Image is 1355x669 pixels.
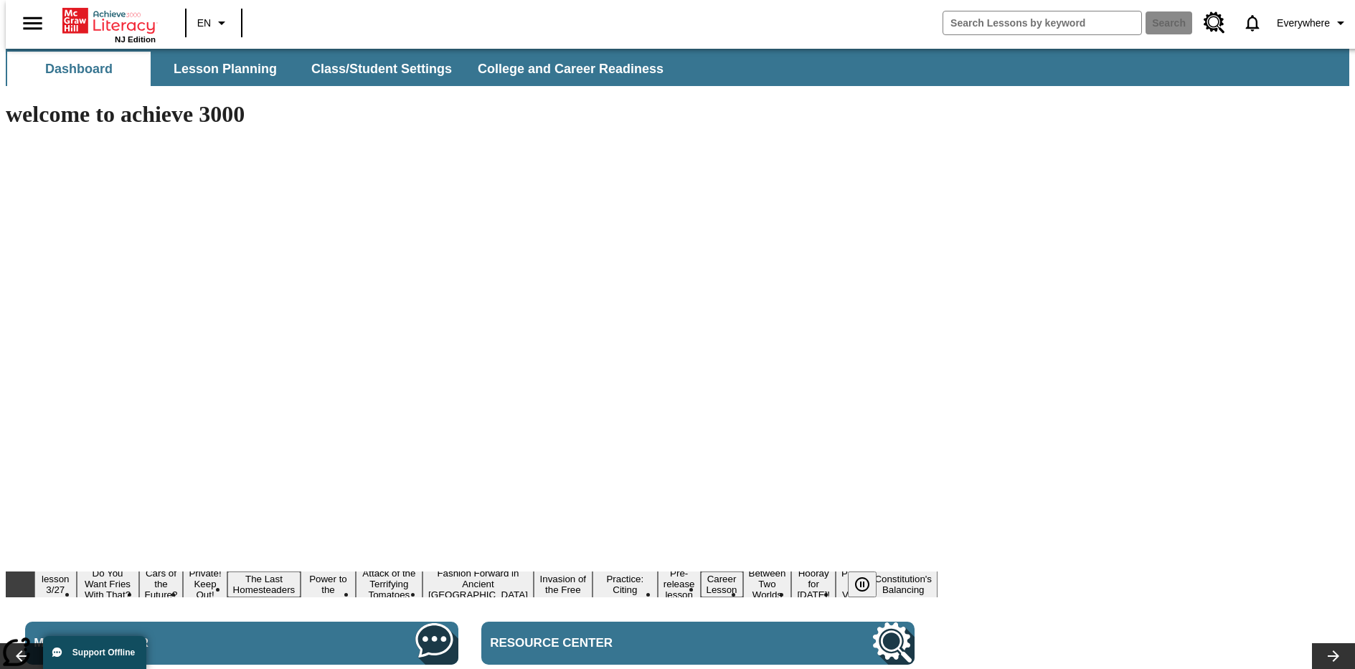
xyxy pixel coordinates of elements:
[658,566,701,602] button: Slide 11 Pre-release lesson
[701,571,743,597] button: Slide 12 Career Lesson
[592,561,658,608] button: Slide 10 Mixed Practice: Citing Evidence
[743,566,792,602] button: Slide 13 Between Two Worlds
[1271,10,1355,36] button: Profile/Settings
[6,49,1349,86] div: SubNavbar
[191,10,237,36] button: Language: EN, Select a language
[62,5,156,44] div: Home
[34,636,297,650] span: Message Center
[836,566,869,602] button: Slide 15 Point of View
[139,566,184,602] button: Slide 3 Cars of the Future?
[183,566,227,602] button: Slide 4 Private! Keep Out!
[1277,16,1330,31] span: Everywhere
[72,647,135,658] span: Support Offline
[1312,643,1355,669] button: Lesson carousel, Next
[154,52,297,86] button: Lesson Planning
[25,622,458,665] a: Message Center
[115,35,156,44] span: NJ Edition
[791,566,836,602] button: Slide 14 Hooray for Constitution Day!
[197,16,211,31] span: EN
[227,571,301,597] button: Slide 5 The Last Homesteaders
[481,622,915,665] a: Resource Center, Will open in new tab
[422,566,534,602] button: Slide 8 Fashion Forward in Ancient Rome
[43,636,146,669] button: Support Offline
[6,52,676,86] div: SubNavbar
[534,561,592,608] button: Slide 9 The Invasion of the Free CD
[1234,4,1271,42] a: Notifications
[848,571,891,597] div: Pause
[11,2,54,44] button: Open side menu
[77,566,139,602] button: Slide 2 Do You Want Fries With That?
[943,11,1141,34] input: search field
[1195,4,1234,42] a: Resource Center, Will open in new tab
[34,561,77,608] button: Slide 1 Test lesson 3/27 en
[7,52,151,86] button: Dashboard
[356,566,422,602] button: Slide 7 Attack of the Terrifying Tomatoes
[300,52,463,86] button: Class/Student Settings
[490,636,753,650] span: Resource Center
[869,561,938,608] button: Slide 16 The Constitution's Balancing Act
[62,6,156,35] a: Home
[301,561,355,608] button: Slide 6 Solar Power to the People
[848,571,877,597] button: Pause
[6,101,938,128] h1: welcome to achieve 3000
[466,52,675,86] button: College and Career Readiness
